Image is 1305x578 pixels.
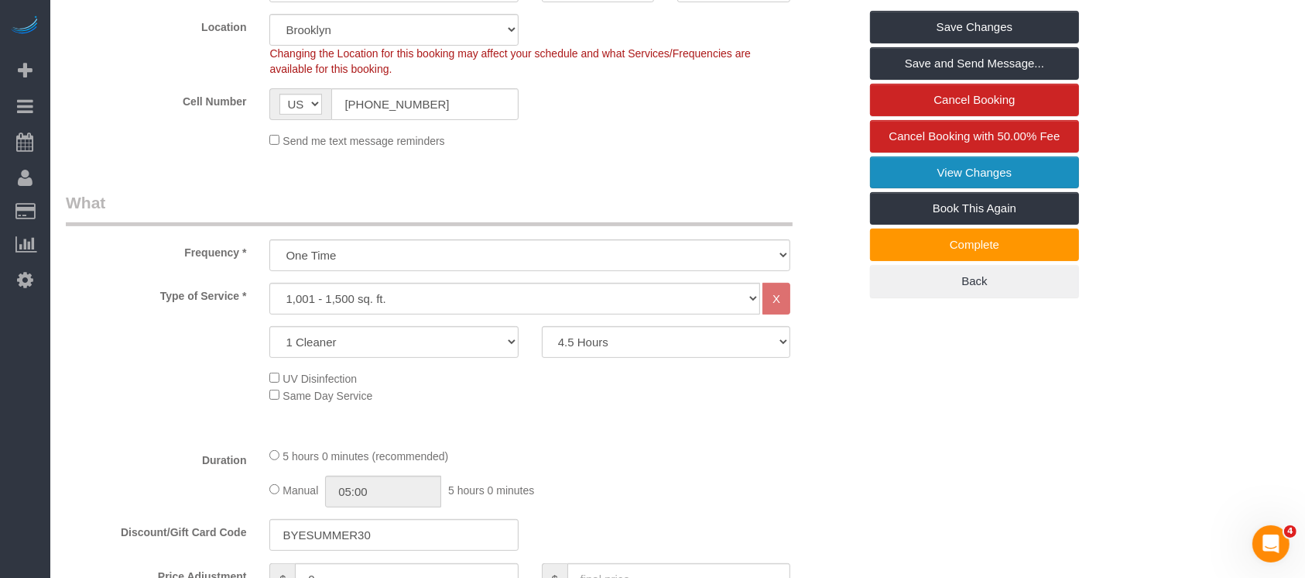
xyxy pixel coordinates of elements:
label: Duration [54,447,258,468]
a: View Changes [870,157,1079,189]
span: 4 [1284,525,1296,538]
span: 5 hours 0 minutes (recommended) [283,450,448,463]
label: Location [54,14,258,35]
label: Type of Service * [54,283,258,304]
label: Cell Number [54,88,258,109]
span: UV Disinfection [283,373,357,385]
span: Manual [283,484,318,497]
img: Automaid Logo [9,15,40,37]
span: Same Day Service [283,390,372,402]
span: Send me text message reminders [283,135,444,147]
label: Discount/Gift Card Code [54,519,258,540]
a: Save and Send Message... [870,47,1079,80]
a: Save Changes [870,11,1079,43]
a: Back [870,265,1079,298]
a: Complete [870,229,1079,261]
legend: What [66,191,793,226]
a: Book This Again [870,192,1079,225]
iframe: Intercom live chat [1252,525,1290,563]
input: Cell Number [331,88,518,120]
span: Changing the Location for this booking may affect your schedule and what Services/Frequencies are... [269,47,751,75]
span: 5 hours 0 minutes [448,484,534,497]
a: Cancel Booking [870,84,1079,116]
span: Cancel Booking with 50.00% Fee [889,129,1060,143]
a: Cancel Booking with 50.00% Fee [870,120,1079,153]
label: Frequency * [54,239,258,260]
